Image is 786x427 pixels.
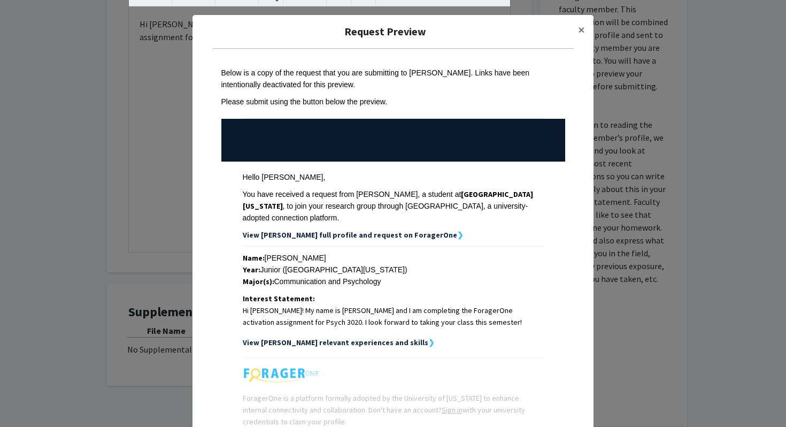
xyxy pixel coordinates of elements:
strong: View [PERSON_NAME] full profile and request on ForagerOne [243,230,457,240]
strong: Interest Statement: [243,294,315,303]
strong: Major(s): [243,277,274,286]
span: ForagerOne is a platform formally adopted by the University of [US_STATE] to enhance internal con... [243,393,525,426]
div: [PERSON_NAME] [243,252,544,264]
strong: ❯ [428,338,435,347]
strong: Name: [243,253,265,263]
div: Communication and Psychology [243,276,544,287]
div: You have received a request from [PERSON_NAME], a student at , to join your research group throug... [243,188,544,224]
strong: View [PERSON_NAME] relevant experiences and skills [243,338,428,347]
div: Below is a copy of the request that you are submitting to [PERSON_NAME]. Links have been intentio... [221,67,565,90]
div: Please submit using the button below the preview. [221,96,565,108]
h5: Request Preview [201,24,569,40]
p: Hi [PERSON_NAME]! My name is [PERSON_NAME] and I am completing the ForagerOne activation assignme... [243,304,544,328]
iframe: Chat [8,379,45,419]
div: Hello [PERSON_NAME], [243,171,544,183]
div: Junior ([GEOGRAPHIC_DATA][US_STATE]) [243,264,544,276]
a: Sign in [442,405,463,415]
strong: ❯ [457,230,464,240]
button: Close [569,15,594,45]
strong: Year: [243,265,260,274]
span: × [578,21,585,38]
